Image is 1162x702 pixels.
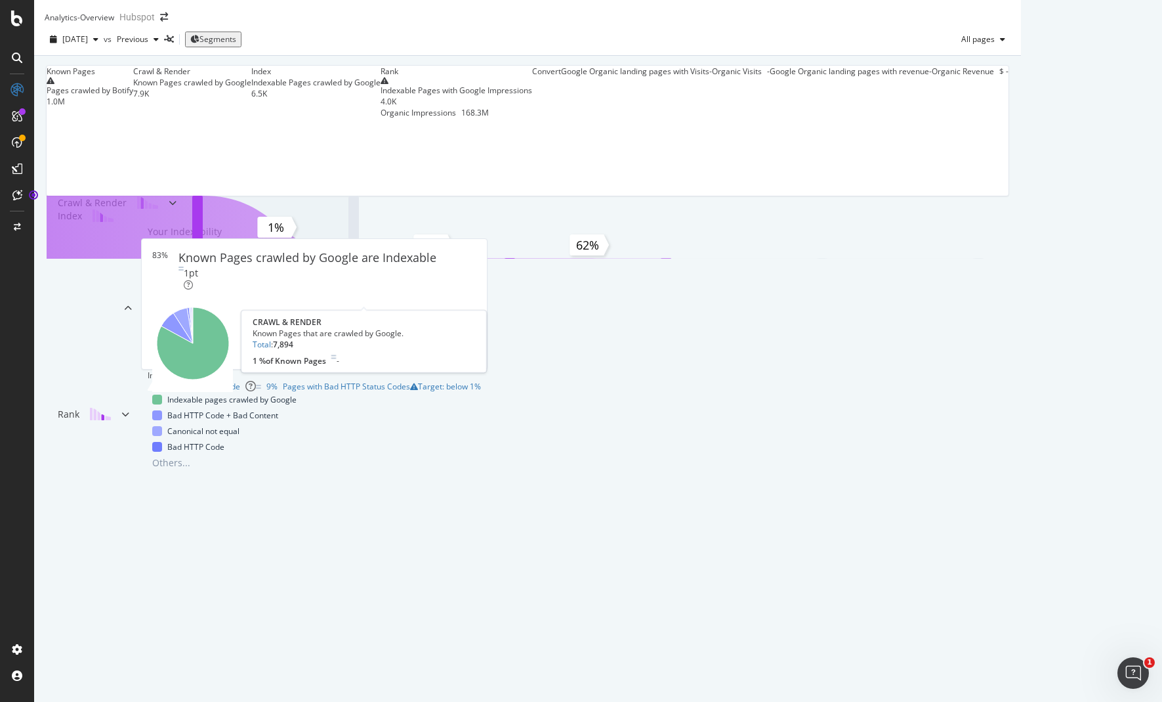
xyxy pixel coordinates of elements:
div: 1pt [184,267,198,280]
button: [DATE] [45,29,104,50]
div: Organic Impressions [381,107,456,118]
div: Known Pages crawled by Google are Indexable [178,250,436,267]
div: warning label [410,381,481,392]
div: 1 % [253,355,326,366]
div: Index [58,209,82,408]
svg: A chart. [152,291,233,392]
div: 168.3M [461,107,489,118]
span: Indexable pages crawled by Google [167,392,297,408]
span: All pages [956,33,995,45]
div: Crawl & Render [133,66,190,77]
a: Bad HTTP Status CodeEqual9%Pages with Bad HTTP Status Codeswarning label [148,381,481,392]
div: 6.5K [251,88,381,99]
button: All pages [956,29,1010,50]
img: Equal [256,385,261,389]
div: Convert [532,66,561,77]
div: Google Organic landing pages with revenue [770,66,929,77]
div: 1.0M [47,96,133,107]
div: CRAWL & RENDER [253,317,476,328]
div: Indexable Pages with Google Impressions [381,85,532,96]
div: : [253,339,293,350]
img: block-icon [90,408,111,420]
span: 1 [1144,657,1155,668]
span: Others... [147,455,196,471]
span: Segments [199,33,236,45]
text: 1% [268,219,284,235]
div: Pages crawled by Botify [47,85,133,96]
div: - [767,66,770,119]
img: Equal [178,267,184,271]
div: Organic Revenue [932,66,994,119]
div: Known Pages crawled by Google [133,77,251,88]
div: Tooltip anchor [28,189,39,201]
div: 7.9K [133,88,251,99]
div: - [709,66,712,119]
div: Google Organic landing pages with Visits [561,66,709,77]
div: Hubspot [119,11,155,24]
div: Index [251,66,271,77]
div: Known Pages that are crawled by Google. [253,328,476,339]
div: arrow-right-arrow-left [160,12,168,22]
span: of Known Pages [266,355,326,366]
div: Improve Indexability [148,370,481,381]
div: - [929,66,932,119]
div: Organic Visits [712,66,762,119]
button: Previous [112,29,164,50]
iframe: Intercom live chat [1117,657,1149,689]
div: 4.0K [381,96,532,107]
span: Bad HTTP Code [167,439,224,455]
div: - [337,355,339,366]
div: $ - [999,66,1008,119]
div: Rank [58,408,79,421]
div: Known Pages [47,66,95,77]
span: Previous [112,33,148,45]
span: Bad HTTP Code + Bad Content [167,408,278,424]
div: Rank [381,66,398,77]
img: Equal [331,355,337,359]
span: Canonical not equal [167,424,239,439]
span: vs [104,33,112,45]
div: 83% [152,250,178,291]
a: Total [253,339,271,350]
div: Indexable Pages crawled by Google [251,77,381,88]
span: 2025 Oct. 7th [62,33,88,45]
text: 62% [576,237,599,253]
div: Analytics - Overview [45,12,114,23]
button: Segments [185,32,241,47]
span: 7,894 [273,339,293,350]
text: 83% [420,237,443,253]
